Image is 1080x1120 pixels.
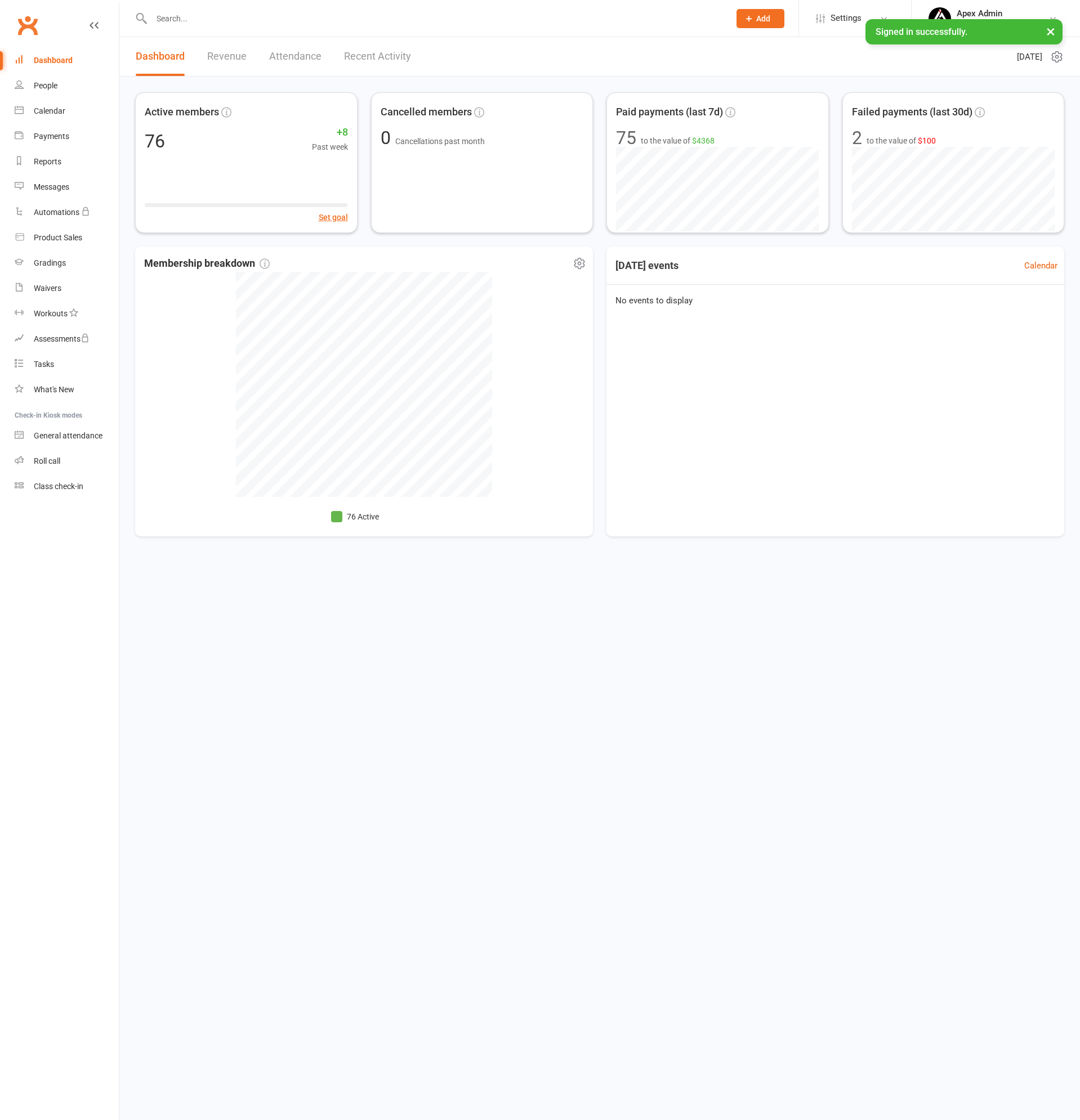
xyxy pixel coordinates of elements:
[957,19,1002,29] div: Apex BJJ
[381,104,472,120] span: Cancelled members
[15,149,119,174] a: Reports
[312,124,348,141] span: +8
[15,250,119,276] a: Gradings
[34,81,57,90] div: People
[34,106,65,115] div: Calendar
[852,104,972,120] span: Failed payments (last 30d)
[34,208,79,217] div: Automations
[319,211,348,223] button: Set goal
[34,431,102,440] div: General attendance
[756,14,770,23] span: Add
[145,104,219,120] span: Active members
[867,135,936,147] span: to the value of
[15,301,119,326] a: Workouts
[616,129,636,147] div: 75
[15,326,119,352] a: Assessments
[34,132,69,141] div: Payments
[606,256,688,276] h3: [DATE] events
[269,37,322,76] a: Attendance
[692,136,715,145] span: $4368
[15,352,119,377] a: Tasks
[331,510,379,523] li: 76 Active
[15,276,119,301] a: Waivers
[15,48,119,73] a: Dashboard
[15,449,119,474] a: Roll call
[15,124,119,149] a: Payments
[852,129,862,147] div: 2
[15,377,119,402] a: What's New
[34,482,83,491] div: Class check-in
[144,256,270,272] span: Membership breakdown
[918,136,936,145] span: $100
[929,7,951,30] img: thumb_image1745496852.png
[1024,259,1057,272] a: Calendar
[136,37,185,76] a: Dashboard
[148,11,722,26] input: Search...
[602,285,1069,316] div: No events to display
[34,284,61,293] div: Waivers
[15,225,119,250] a: Product Sales
[876,26,967,37] span: Signed in successfully.
[34,334,90,343] div: Assessments
[34,360,54,369] div: Tasks
[34,56,73,65] div: Dashboard
[381,127,395,149] span: 0
[34,385,74,394] div: What's New
[34,309,68,318] div: Workouts
[15,73,119,98] a: People
[15,474,119,499] a: Class kiosk mode
[15,423,119,449] a: General attendance kiosk mode
[641,135,715,147] span: to the value of
[15,98,119,124] a: Calendar
[34,157,61,166] div: Reports
[312,141,348,153] span: Past week
[616,104,723,120] span: Paid payments (last 7d)
[15,174,119,200] a: Messages
[34,182,69,191] div: Messages
[395,137,485,146] span: Cancellations past month
[34,233,82,242] div: Product Sales
[344,37,411,76] a: Recent Activity
[34,258,66,267] div: Gradings
[145,132,165,150] div: 76
[15,200,119,225] a: Automations
[1041,19,1061,43] button: ×
[14,11,42,39] a: Clubworx
[957,8,1002,19] div: Apex Admin
[831,6,862,31] span: Settings
[34,456,60,465] div: Roll call
[1017,50,1042,64] span: [DATE]
[737,9,784,28] button: Add
[207,37,247,76] a: Revenue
